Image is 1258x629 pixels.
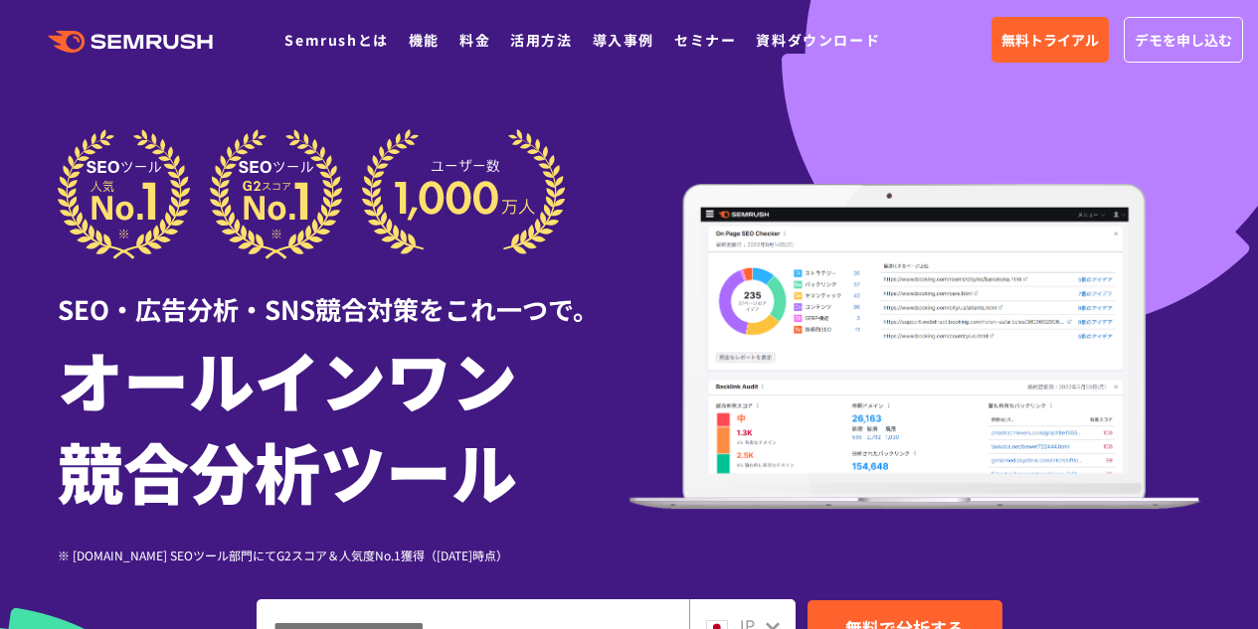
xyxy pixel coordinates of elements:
[58,259,629,328] div: SEO・広告分析・SNS競合対策をこれ一つで。
[991,17,1109,63] a: 無料トライアル
[459,30,490,50] a: 料金
[284,30,388,50] a: Semrushとは
[409,30,440,50] a: 機能
[58,333,629,516] h1: オールインワン 競合分析ツール
[674,30,736,50] a: セミナー
[593,30,654,50] a: 導入事例
[58,546,629,564] div: ※ [DOMAIN_NAME] SEOツール部門にてG2スコア＆人気度No.1獲得（[DATE]時点）
[1124,17,1243,63] a: デモを申し込む
[510,30,572,50] a: 活用方法
[756,30,880,50] a: 資料ダウンロード
[1001,29,1099,51] span: 無料トライアル
[1135,29,1232,51] span: デモを申し込む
